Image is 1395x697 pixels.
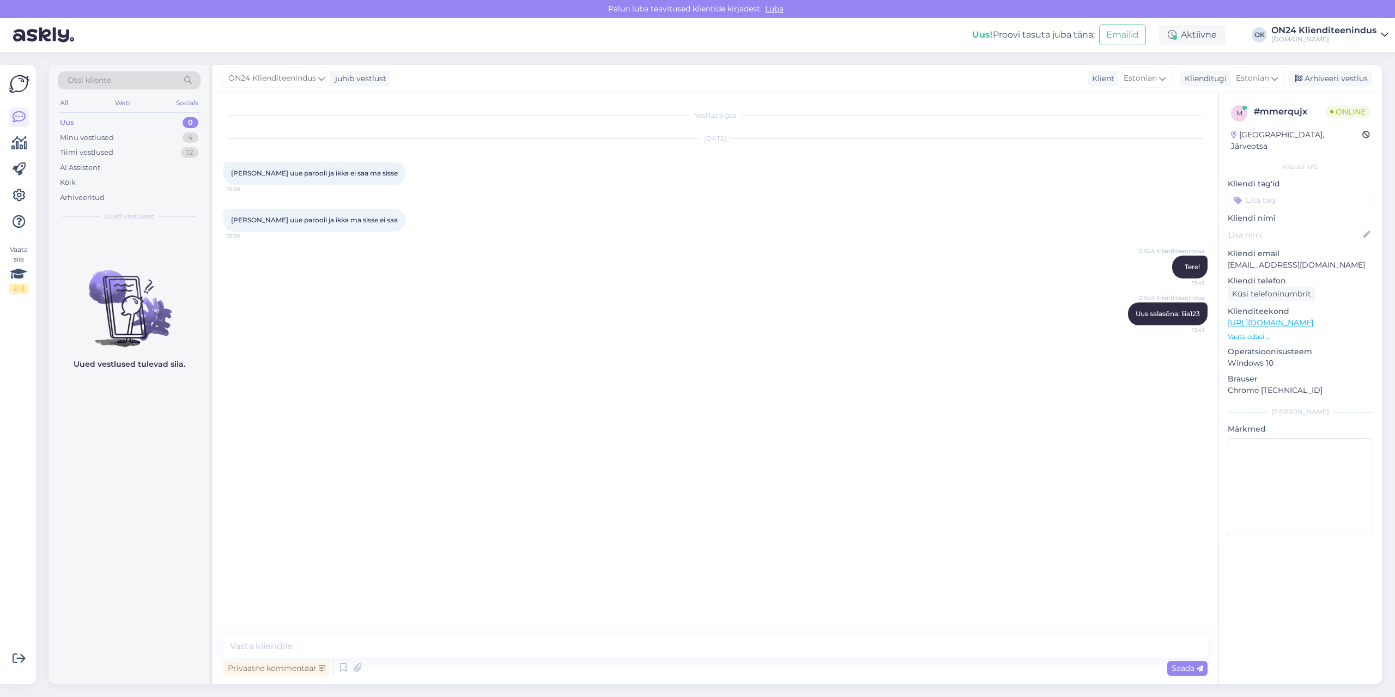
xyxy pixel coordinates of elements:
p: Brauser [1228,373,1373,385]
div: OK [1252,27,1267,43]
span: ON24 Klienditeenindus [1139,247,1204,255]
div: Vestlus algas [223,111,1208,120]
p: Kliendi email [1228,248,1373,259]
div: [GEOGRAPHIC_DATA], Järveotsa [1231,129,1362,152]
span: 15:38 [227,185,268,193]
span: [PERSON_NAME] uue parooli ja ikka ma sisse ei saa [231,216,398,224]
div: Vaata siia [9,245,28,294]
p: Uued vestlused tulevad siia. [74,359,185,370]
p: Klienditeekond [1228,306,1373,317]
div: Tiimi vestlused [60,147,113,158]
div: Arhiveeritud [60,192,105,203]
p: Märkmed [1228,423,1373,435]
span: ON24 Klienditeenindus [1139,294,1204,302]
p: Operatsioonisüsteem [1228,346,1373,357]
span: Estonian [1236,72,1269,84]
span: 15:41 [1163,326,1204,334]
div: [DATE] [223,134,1208,143]
span: Otsi kliente [68,75,111,86]
div: Privaatne kommentaar [223,661,330,676]
div: AI Assistent [60,162,100,173]
div: All [58,96,70,110]
div: [PERSON_NAME] [1228,407,1373,417]
div: Uus [60,117,74,128]
input: Lisa tag [1228,192,1373,208]
span: Uus salasõna: liia123 [1136,310,1200,318]
div: 12 [181,147,198,158]
div: # mmerqujx [1254,105,1326,118]
p: Windows 10 [1228,357,1373,369]
p: [EMAIL_ADDRESS][DOMAIN_NAME] [1228,259,1373,271]
span: [PERSON_NAME] uue parooli ja ikka ei saa ma sisse [231,169,398,177]
div: Klienditugi [1180,73,1227,84]
span: ON24 Klienditeenindus [228,72,316,84]
div: Web [113,96,132,110]
p: Kliendi telefon [1228,275,1373,287]
span: Luba [762,4,787,14]
div: Kõik [60,177,76,188]
b: Uus! [972,29,993,40]
p: Vaata edasi ... [1228,332,1373,342]
button: Emailid [1099,25,1146,45]
span: Tere! [1185,263,1200,271]
div: Aktiivne [1159,25,1226,45]
input: Lisa nimi [1228,229,1361,241]
p: Kliendi tag'id [1228,178,1373,190]
span: Estonian [1124,72,1157,84]
div: Minu vestlused [60,132,114,143]
img: Askly Logo [9,74,29,94]
a: ON24 Klienditeenindus[DOMAIN_NAME] [1271,26,1388,44]
div: Arhiveeri vestlus [1288,71,1372,86]
div: [DOMAIN_NAME] [1271,35,1376,44]
div: Socials [174,96,201,110]
div: Küsi telefoninumbrit [1228,287,1315,301]
span: 15:39 [227,232,268,240]
div: Proovi tasuta juba täna: [972,28,1095,41]
span: Online [1326,106,1370,118]
div: Kliendi info [1228,162,1373,172]
div: 2 / 3 [9,284,28,294]
div: 4 [183,132,198,143]
p: Kliendi nimi [1228,213,1373,224]
div: 0 [183,117,198,128]
div: Klient [1088,73,1114,84]
img: No chats [49,251,209,349]
span: Saada [1172,663,1203,673]
div: juhib vestlust [331,73,386,84]
span: m [1236,109,1242,117]
span: 15:41 [1163,279,1204,287]
span: Uued vestlused [104,211,155,221]
div: ON24 Klienditeenindus [1271,26,1376,35]
p: Chrome [TECHNICAL_ID] [1228,385,1373,396]
a: [URL][DOMAIN_NAME] [1228,318,1313,328]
